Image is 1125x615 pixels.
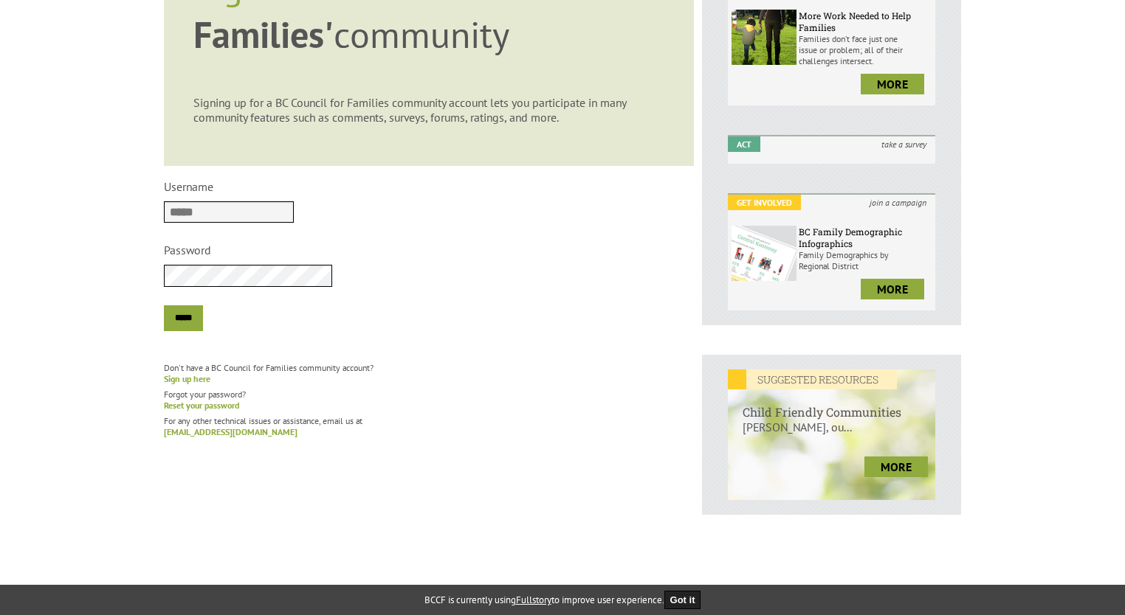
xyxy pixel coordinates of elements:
p: For any other technical issues or assistance, email us at [164,415,694,437]
a: Fullstory [516,594,551,606]
h6: More Work Needed to Help Families [799,10,932,33]
p: [PERSON_NAME], ou... [728,420,935,449]
a: more [864,456,928,477]
em: Act [728,136,760,152]
p: Don't have a BC Council for Families community account? [164,362,694,384]
label: Username [164,179,213,194]
button: Got it [664,591,701,609]
em: SUGGESTED RESOURCES [728,369,897,389]
p: Signing up for a BC Council for Families community account lets you participate in many community... [193,95,664,125]
p: Family Demographics by Regional District [799,249,932,271]
em: Get Involved [728,195,801,210]
label: Password [164,243,211,257]
h6: Child Friendly Communities [728,389,935,420]
h6: BC Family Demographic Infographics [799,226,932,249]
p: Forgot your password? [164,389,694,411]
a: more [861,279,924,299]
p: Families don’t face just one issue or problem; all of their challenges intersect. [799,33,932,66]
i: join a campaign [861,195,935,210]
a: Reset your password [164,400,239,411]
a: more [861,74,924,94]
i: take a survey [873,136,935,152]
a: Sign up here [164,373,210,384]
a: [EMAIL_ADDRESS][DOMAIN_NAME] [164,426,297,437]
